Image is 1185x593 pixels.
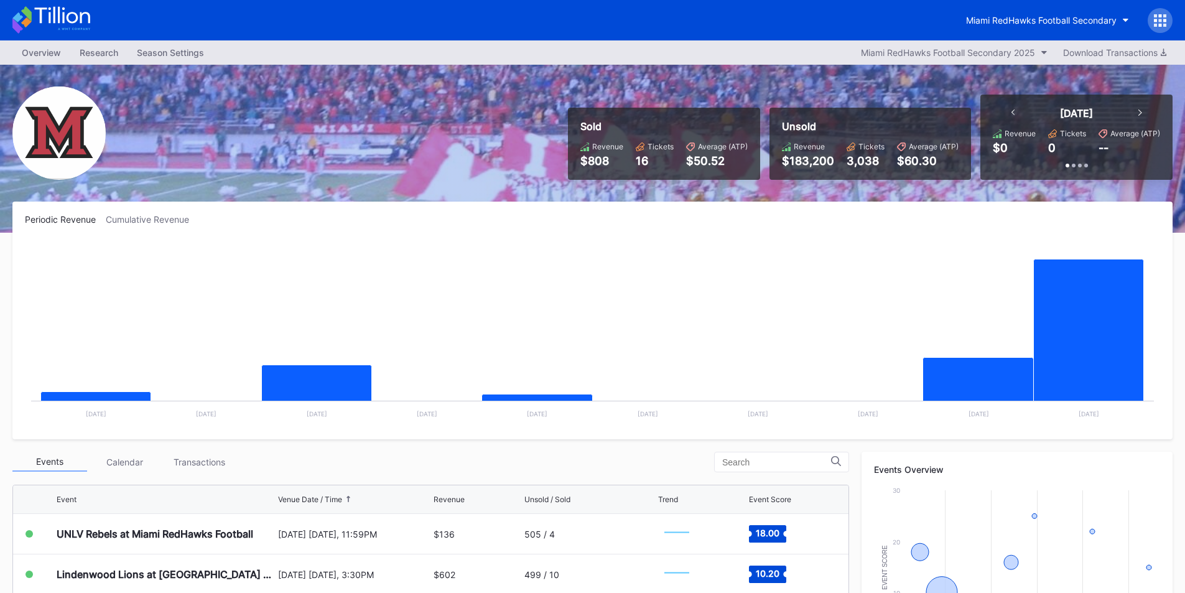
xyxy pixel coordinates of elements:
[1110,129,1160,138] div: Average (ATP)
[57,495,77,504] div: Event
[638,410,658,418] text: [DATE]
[128,44,213,62] a: Season Settings
[278,495,342,504] div: Venue Date / Time
[580,154,623,167] div: $808
[592,142,623,151] div: Revenue
[25,214,106,225] div: Periodic Revenue
[1063,47,1166,58] div: Download Transactions
[86,410,106,418] text: [DATE]
[87,452,162,472] div: Calendar
[524,529,555,539] div: 505 / 4
[524,495,570,504] div: Unsold / Sold
[434,569,455,580] div: $602
[969,410,989,418] text: [DATE]
[307,410,327,418] text: [DATE]
[12,452,87,472] div: Events
[722,457,831,467] input: Search
[794,142,825,151] div: Revenue
[12,44,70,62] a: Overview
[1057,44,1173,61] button: Download Transactions
[12,86,106,180] img: Miami_RedHawks_Football_Secondary.png
[957,9,1138,32] button: Miami RedHawks Football Secondary
[1099,141,1108,154] div: --
[658,518,695,549] svg: Chart title
[1079,410,1099,418] text: [DATE]
[881,545,888,590] text: Event Score
[524,569,559,580] div: 499 / 10
[1060,129,1086,138] div: Tickets
[25,240,1160,427] svg: Chart title
[748,410,768,418] text: [DATE]
[196,410,216,418] text: [DATE]
[57,568,275,581] div: Lindenwood Lions at [GEOGRAPHIC_DATA] RedHawks Football
[278,569,431,580] div: [DATE] [DATE], 3:30PM
[686,154,748,167] div: $50.52
[658,495,678,504] div: Trend
[636,154,674,167] div: 16
[1005,129,1036,138] div: Revenue
[106,214,199,225] div: Cumulative Revenue
[648,142,674,151] div: Tickets
[858,142,885,151] div: Tickets
[57,528,253,540] div: UNLV Rebels at Miami RedHawks Football
[756,568,779,579] text: 10.20
[993,141,1008,154] div: $0
[527,410,547,418] text: [DATE]
[70,44,128,62] a: Research
[756,528,779,538] text: 18.00
[858,410,878,418] text: [DATE]
[580,120,748,133] div: Sold
[855,44,1054,61] button: Miami RedHawks Football Secondary 2025
[434,495,465,504] div: Revenue
[698,142,748,151] div: Average (ATP)
[861,47,1035,58] div: Miami RedHawks Football Secondary 2025
[658,559,695,590] svg: Chart title
[749,495,791,504] div: Event Score
[1048,141,1056,154] div: 0
[909,142,959,151] div: Average (ATP)
[893,487,900,494] text: 30
[897,154,959,167] div: $60.30
[782,154,834,167] div: $183,200
[874,464,1160,475] div: Events Overview
[966,15,1117,26] div: Miami RedHawks Football Secondary
[278,529,431,539] div: [DATE] [DATE], 11:59PM
[893,538,900,546] text: 20
[782,120,959,133] div: Unsold
[1060,107,1093,119] div: [DATE]
[434,529,455,539] div: $136
[847,154,885,167] div: 3,038
[417,410,437,418] text: [DATE]
[162,452,236,472] div: Transactions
